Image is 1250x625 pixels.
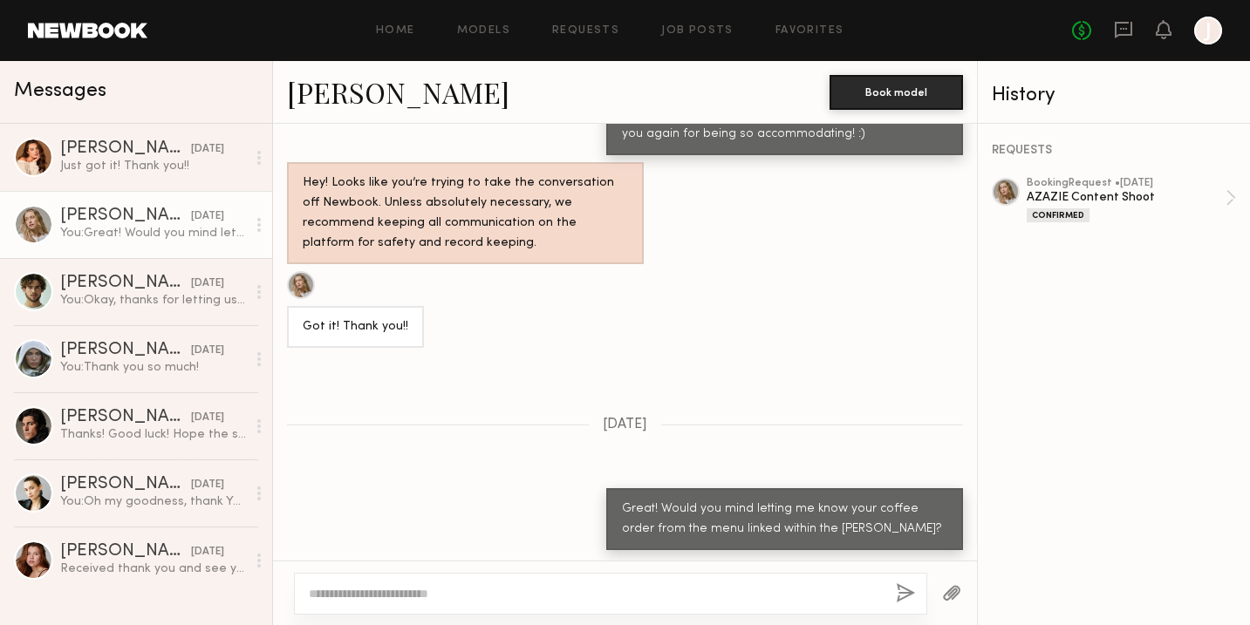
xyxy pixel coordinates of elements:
[775,25,844,37] a: Favorites
[1027,189,1226,206] div: AZAZIE Content Shoot
[191,343,224,359] div: [DATE]
[992,145,1236,157] div: REQUESTS
[60,543,191,560] div: [PERSON_NAME]
[191,410,224,426] div: [DATE]
[830,75,963,110] button: Book model
[603,418,647,432] span: [DATE]
[60,275,191,292] div: [PERSON_NAME]
[191,208,224,225] div: [DATE]
[992,85,1236,105] div: History
[661,25,734,37] a: Job Posts
[552,25,619,37] a: Requests
[60,359,246,376] div: You: Thank you so much!
[191,275,224,292] div: [DATE]
[376,25,415,37] a: Home
[60,225,246,241] div: You: Great! Would you mind letting me know your coffee order from the menu linked within the [PER...
[1027,178,1236,222] a: bookingRequest •[DATE]AZAZIE Content ShootConfirmed
[191,544,224,560] div: [DATE]
[1027,178,1226,189] div: booking Request • [DATE]
[60,207,191,225] div: [PERSON_NAME]
[191,141,224,158] div: [DATE]
[287,73,509,111] a: [PERSON_NAME]
[60,158,246,174] div: Just got it! Thank you!!
[60,426,246,443] div: Thanks! Good luck! Hope the shoot goes well!
[60,342,191,359] div: [PERSON_NAME]
[1027,208,1089,222] div: Confirmed
[830,84,963,99] a: Book model
[191,477,224,493] div: [DATE]
[622,499,947,540] div: Great! Would you mind letting me know your coffee order from the menu linked within the [PERSON_N...
[60,476,191,493] div: [PERSON_NAME]
[60,409,191,426] div: [PERSON_NAME]
[1194,17,1222,44] a: J
[60,560,246,577] div: Received thank you and see you [DATE]!
[14,81,106,101] span: Messages
[60,493,246,510] div: You: Oh my goodness, thank YOU! You were wonderful to work with. Hugs! :)
[60,292,246,309] div: You: Okay, thanks for letting us know! No need to travel back during those days, we can work arou...
[622,105,947,145] div: Call sheet for [DATE] has been sent to your inbox, thank you again for being so accommodating! :)
[60,140,191,158] div: [PERSON_NAME]
[303,317,408,337] div: Got it! Thank you!!
[303,173,628,254] div: Hey! Looks like you’re trying to take the conversation off Newbook. Unless absolutely necessary, ...
[457,25,510,37] a: Models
